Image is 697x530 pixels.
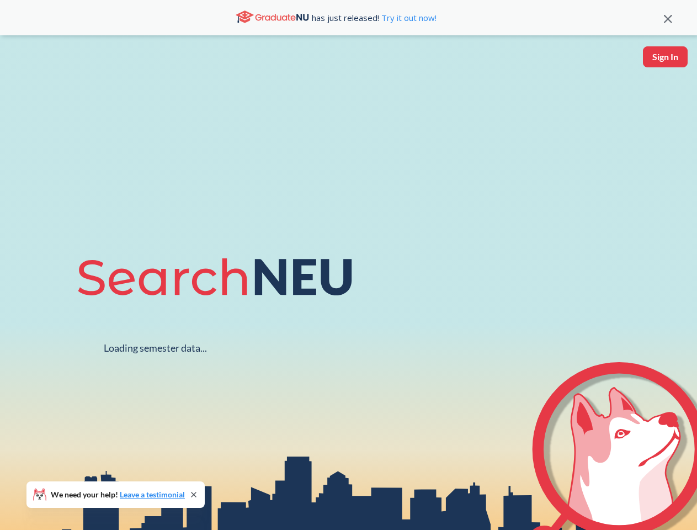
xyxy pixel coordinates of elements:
[312,12,437,24] span: has just released!
[11,46,37,83] a: sandbox logo
[379,12,437,23] a: Try it out now!
[11,46,37,80] img: sandbox logo
[120,490,185,499] a: Leave a testimonial
[51,491,185,499] span: We need your help!
[643,46,688,67] button: Sign In
[104,342,207,354] div: Loading semester data...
